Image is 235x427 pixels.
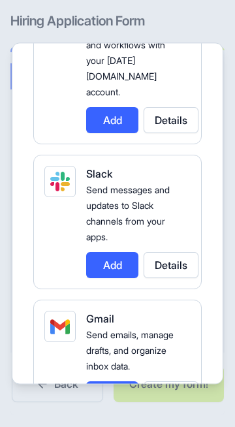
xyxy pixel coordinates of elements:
[86,184,170,242] span: Send messages and updates to Slack channels from your apps.
[86,312,114,325] span: Gmail
[86,24,166,97] span: Sync boards, items, and workflows with your [DATE][DOMAIN_NAME] account.
[86,329,174,372] span: Send emails, manage drafts, and organize inbox data.
[86,167,112,180] span: Slack
[144,381,198,407] button: Details
[86,381,138,407] button: Add
[144,252,198,278] button: Details
[86,252,138,278] button: Add
[144,107,198,133] button: Details
[86,107,138,133] button: Add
